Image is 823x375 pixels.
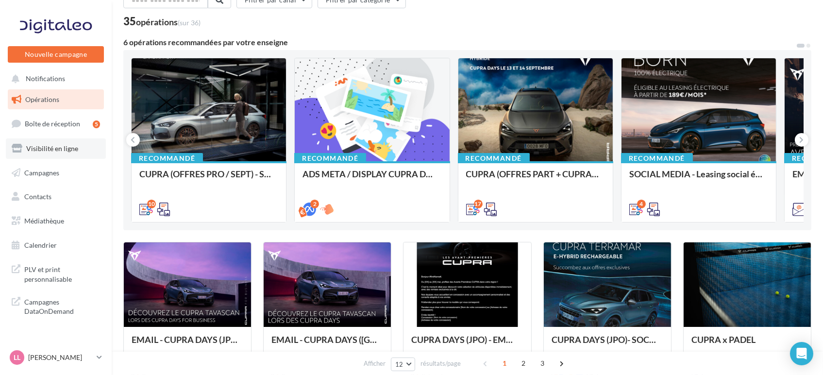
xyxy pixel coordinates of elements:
[310,200,319,208] div: 2
[294,153,366,164] div: Recommandé
[28,353,93,362] p: [PERSON_NAME]
[497,356,512,371] span: 1
[123,16,201,27] div: 35
[25,95,59,103] span: Opérations
[132,335,243,354] div: EMAIL - CUPRA DAYS (JPO) Fleet Générique
[474,200,483,208] div: 17
[24,192,51,201] span: Contacts
[6,89,106,110] a: Opérations
[535,356,550,371] span: 3
[6,259,106,288] a: PLV et print personnalisable
[26,144,78,153] span: Visibilité en ligne
[14,353,20,362] span: LL
[629,169,768,188] div: SOCIAL MEDIA - Leasing social électrique - CUPRA Born
[8,46,104,63] button: Nouvelle campagne
[24,295,100,316] span: Campagnes DataOnDemand
[24,263,100,284] span: PLV et print personnalisable
[6,291,106,320] a: Campagnes DataOnDemand
[395,360,403,368] span: 12
[6,113,106,134] a: Boîte de réception5
[8,348,104,367] a: LL [PERSON_NAME]
[123,38,796,46] div: 6 opérations recommandées par votre enseigne
[458,153,530,164] div: Recommandé
[6,187,106,207] a: Contacts
[466,169,605,188] div: CUPRA (OFFRES PART + CUPRA DAYS / SEPT) - SOCIAL MEDIA
[790,342,813,365] div: Open Intercom Messenger
[691,335,803,354] div: CUPRA x PADEL
[364,359,386,368] span: Afficher
[6,235,106,256] a: Calendrier
[136,17,201,26] div: opérations
[6,211,106,231] a: Médiathèque
[24,241,57,249] span: Calendrier
[552,335,663,354] div: CUPRA DAYS (JPO)- SOCIAL MEDIA
[302,169,441,188] div: ADS META / DISPLAY CUPRA DAYS Septembre 2025
[271,335,383,354] div: EMAIL - CUPRA DAYS ([GEOGRAPHIC_DATA]) Private Générique
[516,356,531,371] span: 2
[25,119,80,128] span: Boîte de réception
[24,217,64,225] span: Médiathèque
[26,75,65,83] span: Notifications
[6,163,106,183] a: Campagnes
[24,168,59,176] span: Campagnes
[411,335,523,354] div: CUPRA DAYS (JPO) - EMAIL + SMS
[139,169,278,188] div: CUPRA (OFFRES PRO / SEPT) - SOCIAL MEDIA
[621,153,693,164] div: Recommandé
[420,359,461,368] span: résultats/page
[6,138,106,159] a: Visibilité en ligne
[131,153,203,164] div: Recommandé
[637,200,646,208] div: 4
[147,200,156,208] div: 10
[93,120,100,128] div: 5
[391,358,416,371] button: 12
[178,18,201,27] span: (sur 36)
